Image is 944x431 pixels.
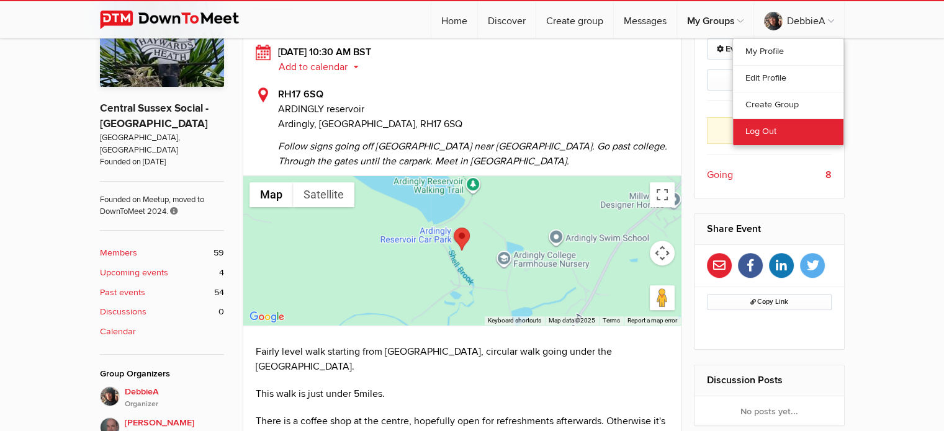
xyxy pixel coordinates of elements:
span: ARDINGLY reservoir [278,102,669,117]
a: Home [431,1,477,38]
img: Google [246,309,287,325]
span: 0 [218,305,224,319]
span: 54 [214,286,224,300]
img: DownToMeet [100,11,258,29]
a: DebbieAOrganizer [100,386,224,410]
a: Event Tools [707,38,832,60]
div: [DATE] 10:30 AM BST [256,45,669,74]
button: Show satellite imagery [293,182,354,207]
a: Create Group [733,92,843,118]
a: Past events 54 [100,286,224,300]
a: Discussions 0 [100,305,224,319]
h2: Share Event [707,214,832,244]
span: Follow signs going off [GEOGRAPHIC_DATA] near [GEOGRAPHIC_DATA]. Go past college. Through the gat... [278,131,669,169]
a: My Groups [677,1,753,38]
span: Ardingly, [GEOGRAPHIC_DATA], RH17 6SQ [278,118,462,130]
a: Calendar [100,325,224,339]
b: Calendar [100,325,136,339]
p: Fairly level walk starting from [GEOGRAPHIC_DATA], circular walk going under the [GEOGRAPHIC_DATA]. [256,344,669,374]
a: Create group [536,1,613,38]
button: Show street map [249,182,293,207]
a: Terms (opens in new tab) [603,317,620,324]
span: 59 [214,246,224,260]
a: DebbieA [754,1,844,38]
img: DebbieA [100,386,120,406]
b: Discussions [100,305,146,319]
button: Keyboard shortcuts [488,316,541,325]
button: Map camera controls [650,241,675,265]
b: 8 [825,167,832,182]
button: Copy Link [707,294,832,310]
span: Map data ©2025 [549,317,595,324]
span: 4 [219,266,224,280]
a: Central Sussex Social - [GEOGRAPHIC_DATA] [100,102,209,131]
a: Members 59 [100,246,224,260]
button: Toggle fullscreen view [650,182,675,207]
div: No posts yet... [695,396,844,426]
span: [GEOGRAPHIC_DATA], [GEOGRAPHIC_DATA] [100,132,224,156]
p: This walk is just under 5miles. [256,386,669,401]
div: Group Organizers [100,367,224,381]
b: RH17 6SQ [278,88,323,100]
b: Past events [100,286,145,300]
b: Upcoming events [100,266,168,280]
a: Open this area in Google Maps (opens a new window) [246,309,287,325]
button: Add to calendar [278,61,368,73]
a: Report a map error [627,317,677,324]
a: Messages [614,1,677,38]
a: My Profile [733,39,843,65]
a: Edit Profile [733,65,843,92]
span: Founded on [DATE] [100,156,224,168]
span: Founded on Meetup, moved to DownToMeet 2024. [100,181,224,218]
a: Discover [478,1,536,38]
button: Drag Pegman onto the map to open Street View [650,285,675,310]
i: Organizer [125,399,224,410]
span: Copy Link [750,298,788,306]
b: Members [100,246,137,260]
a: Log Out [733,118,843,145]
span: DebbieA [125,385,224,410]
a: Discussion Posts [707,374,783,386]
span: Going [707,167,733,182]
a: Upcoming events 4 [100,266,224,280]
a: Announce [707,69,832,91]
